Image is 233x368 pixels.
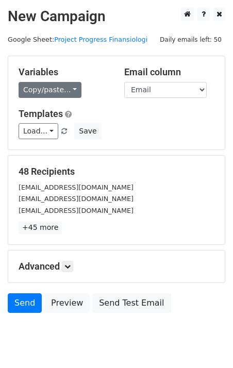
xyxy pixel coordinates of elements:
h5: Variables [19,66,109,78]
h2: New Campaign [8,8,225,25]
a: Daily emails left: 50 [156,36,225,43]
a: Copy/paste... [19,82,81,98]
h5: Email column [124,66,214,78]
iframe: Chat Widget [181,319,233,368]
a: Templates [19,108,63,119]
span: Daily emails left: 50 [156,34,225,45]
small: [EMAIL_ADDRESS][DOMAIN_NAME] [19,183,134,191]
h5: Advanced [19,261,214,272]
a: Preview [44,293,90,313]
button: Save [74,123,101,139]
small: [EMAIL_ADDRESS][DOMAIN_NAME] [19,195,134,203]
a: Send Test Email [92,293,171,313]
small: [EMAIL_ADDRESS][DOMAIN_NAME] [19,207,134,214]
a: Project Progress Finansiologi [54,36,147,43]
a: Load... [19,123,58,139]
a: +45 more [19,221,62,234]
h5: 48 Recipients [19,166,214,177]
a: Send [8,293,42,313]
small: Google Sheet: [8,36,147,43]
